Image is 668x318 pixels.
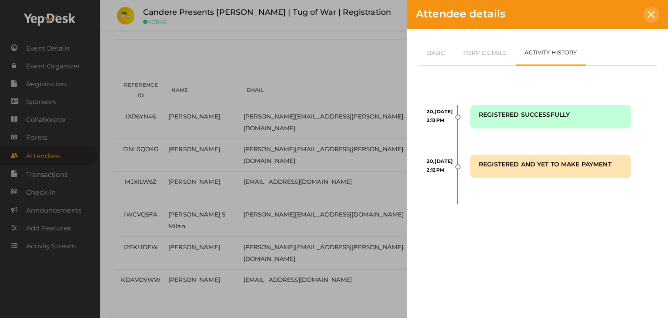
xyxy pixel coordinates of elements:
[516,40,585,66] a: Activity History
[479,110,622,119] div: Registered Successfully
[416,7,505,20] span: Attendee details
[418,40,454,65] a: Basic
[454,40,516,65] a: Form Details
[479,160,622,169] div: Registered and yet to make payment
[427,107,453,125] span: 20,[DATE] 2:13PM
[427,157,453,174] span: 20,[DATE] 2:12PM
